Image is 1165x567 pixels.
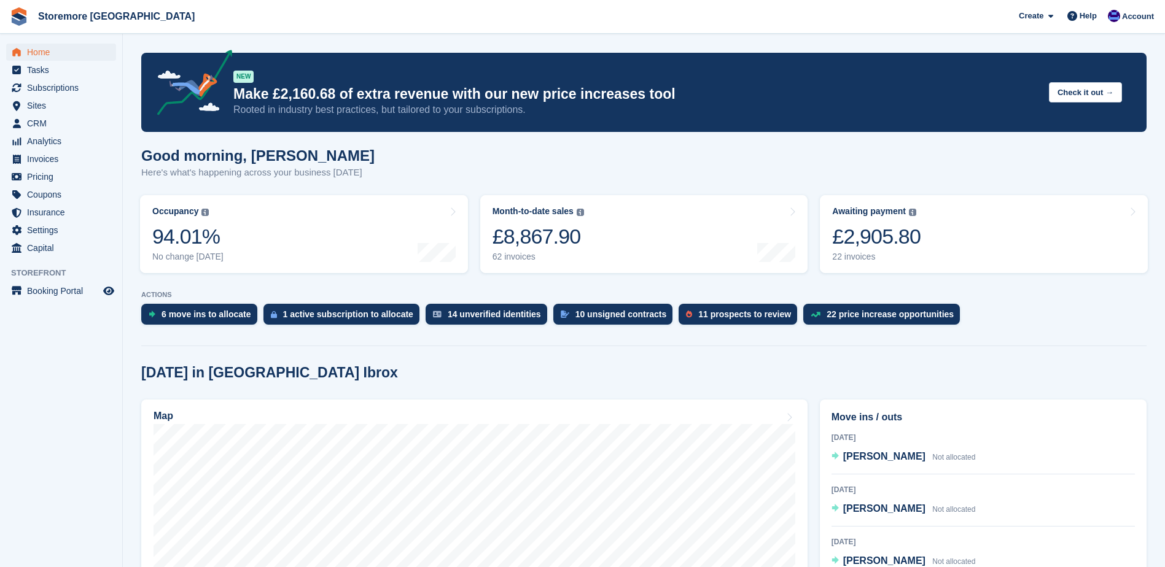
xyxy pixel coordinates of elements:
[27,61,101,79] span: Tasks
[932,557,975,566] span: Not allocated
[27,150,101,168] span: Invoices
[141,166,375,180] p: Here's what's happening across your business [DATE]
[832,224,921,249] div: £2,905.80
[820,195,1148,273] a: Awaiting payment £2,905.80 22 invoices
[6,61,116,79] a: menu
[152,252,224,262] div: No change [DATE]
[561,310,569,318] img: contract_signature_icon-13c848040528278c33f63329250d36e43548de30e8caae1d1a13099fd9432cc5.svg
[6,168,116,185] a: menu
[233,71,254,83] div: NEW
[843,451,925,461] span: [PERSON_NAME]
[6,44,116,61] a: menu
[27,115,101,132] span: CRM
[101,283,116,298] a: Preview store
[154,411,173,422] h2: Map
[152,224,224,249] div: 94.01%
[27,282,101,299] span: Booking Portal
[6,79,116,96] a: menu
[909,209,916,216] img: icon-info-grey-7440780725fd019a000dd9b08b2336e03edf1995a4989e88bcd33f0948082b44.svg
[843,555,925,566] span: [PERSON_NAME]
[679,304,803,331] a: 11 prospects to review
[1122,10,1154,23] span: Account
[141,147,375,164] h1: Good morning, [PERSON_NAME]
[843,503,925,514] span: [PERSON_NAME]
[6,115,116,132] a: menu
[233,85,1039,103] p: Make £2,160.68 of extra revenue with our new price increases tool
[27,168,101,185] span: Pricing
[493,206,574,217] div: Month-to-date sales
[493,224,584,249] div: £8,867.90
[832,410,1135,425] h2: Move ins / outs
[152,206,198,217] div: Occupancy
[201,209,209,216] img: icon-info-grey-7440780725fd019a000dd9b08b2336e03edf1995a4989e88bcd33f0948082b44.svg
[271,310,277,318] img: active_subscription_to_allocate_icon-d502201f5373d7db506a760aba3b589e785aa758c864c3986d89f69b8ff3...
[6,282,116,299] a: menu
[426,304,553,331] a: 14 unverified identities
[27,204,101,221] span: Insurance
[149,310,155,318] img: move_ins_to_allocate_icon-fdf77a2bb77ea45bf5b3d319d69a93e2d87916cf1d5bf7949dd705db3b84f3ca.svg
[27,222,101,239] span: Settings
[433,310,442,318] img: verify_identity-adf6edd0f0f0b5bbfe63781bf79b02c33cf7c696d77639b501bdc392416b5a36.svg
[27,133,101,150] span: Analytics
[832,501,976,517] a: [PERSON_NAME] Not allocated
[811,312,820,317] img: price_increase_opportunities-93ffe204e8149a01c8c9dc8f82e8f89637d9d84a8eef4429ea346261dce0b2c0.svg
[141,291,1147,299] p: ACTIONS
[832,252,921,262] div: 22 invoices
[27,239,101,256] span: Capital
[141,364,398,381] h2: [DATE] in [GEOGRAPHIC_DATA] Ibrox
[263,304,426,331] a: 1 active subscription to allocate
[6,186,116,203] a: menu
[686,310,692,318] img: prospect-51fa495bee0391a8d652442698ab0144808aea92771e9ea1ae160a38d050c398.svg
[233,103,1039,117] p: Rooted in industry best practices, but tailored to your subscriptions.
[493,252,584,262] div: 62 invoices
[6,204,116,221] a: menu
[27,79,101,96] span: Subscriptions
[832,432,1135,443] div: [DATE]
[932,505,975,514] span: Not allocated
[832,536,1135,547] div: [DATE]
[803,304,966,331] a: 22 price increase opportunities
[480,195,808,273] a: Month-to-date sales £8,867.90 62 invoices
[932,453,975,461] span: Not allocated
[832,206,906,217] div: Awaiting payment
[6,97,116,114] a: menu
[6,133,116,150] a: menu
[6,150,116,168] a: menu
[577,209,584,216] img: icon-info-grey-7440780725fd019a000dd9b08b2336e03edf1995a4989e88bcd33f0948082b44.svg
[27,97,101,114] span: Sites
[827,309,954,319] div: 22 price increase opportunities
[141,304,263,331] a: 6 move ins to allocate
[283,309,413,319] div: 1 active subscription to allocate
[832,484,1135,495] div: [DATE]
[33,6,200,26] a: Storemore [GEOGRAPHIC_DATA]
[6,239,116,256] a: menu
[575,309,667,319] div: 10 unsigned contracts
[832,449,976,465] a: [PERSON_NAME] Not allocated
[11,267,122,279] span: Storefront
[10,7,28,26] img: stora-icon-8386f47178a22dfd0bd8f6a31ec36ba5ce8667c1dd55bd0f319d3a0aa187defe.svg
[1080,10,1097,22] span: Help
[448,309,541,319] div: 14 unverified identities
[1019,10,1043,22] span: Create
[27,186,101,203] span: Coupons
[698,309,791,319] div: 11 prospects to review
[147,50,233,120] img: price-adjustments-announcement-icon-8257ccfd72463d97f412b2fc003d46551f7dbcb40ab6d574587a9cd5c0d94...
[27,44,101,61] span: Home
[1049,82,1122,102] button: Check it out →
[553,304,679,331] a: 10 unsigned contracts
[1108,10,1120,22] img: Angela
[140,195,468,273] a: Occupancy 94.01% No change [DATE]
[162,309,251,319] div: 6 move ins to allocate
[6,222,116,239] a: menu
